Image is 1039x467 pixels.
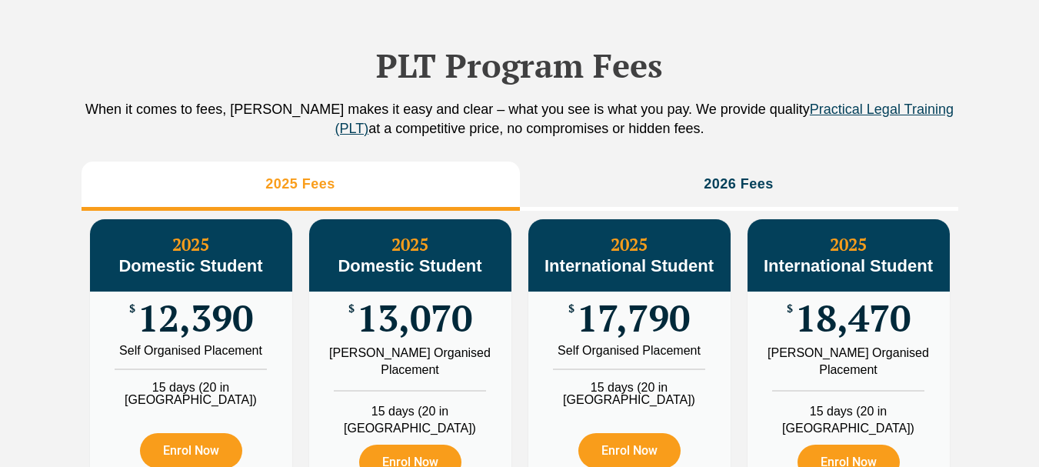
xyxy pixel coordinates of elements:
div: Self Organised Placement [102,345,281,357]
a: Venue Hire [867,4,928,48]
a: [PERSON_NAME] Centre for Law [35,12,137,56]
li: 15 days (20 in [GEOGRAPHIC_DATA]) [309,390,511,437]
span: Domestic Student [338,256,481,275]
div: [PERSON_NAME] Organised Placement [759,345,938,379]
a: About Us [928,4,984,48]
a: Practice Management Course [501,4,641,48]
h3: 2025 [90,235,292,276]
a: Contact [984,4,1031,48]
a: CPD Programs [421,4,501,48]
span: International Student [544,256,714,275]
span: 12,390 [138,303,253,333]
h3: 2025 [528,235,731,276]
p: When it comes to fees, [PERSON_NAME] makes it easy and clear – what you see is what you pay. We p... [82,100,958,138]
span: 13,070 [357,303,472,333]
span: Domestic Student [118,256,262,275]
div: [PERSON_NAME] Organised Placement [321,345,500,379]
span: 18,470 [795,303,911,333]
h2: PLT Program Fees [82,46,958,85]
li: 15 days (20 in [GEOGRAPHIC_DATA]) [528,369,731,406]
h3: 2025 [309,235,511,276]
span: $ [787,303,793,315]
h3: 2025 Fees [265,175,335,193]
li: 15 days (20 in [GEOGRAPHIC_DATA]) [748,390,950,437]
li: 15 days (20 in [GEOGRAPHIC_DATA]) [90,369,292,406]
a: Practical Legal Training [308,4,421,48]
h3: 2025 [748,235,950,276]
span: 17,790 [577,303,690,333]
span: $ [129,303,135,315]
div: Self Organised Placement [540,345,719,357]
a: Medicare Billing Course [754,4,867,48]
span: International Student [764,256,933,275]
a: Traineeship Workshops [641,4,754,48]
h3: 2026 Fees [704,175,774,193]
span: $ [568,303,574,315]
span: $ [348,303,355,315]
